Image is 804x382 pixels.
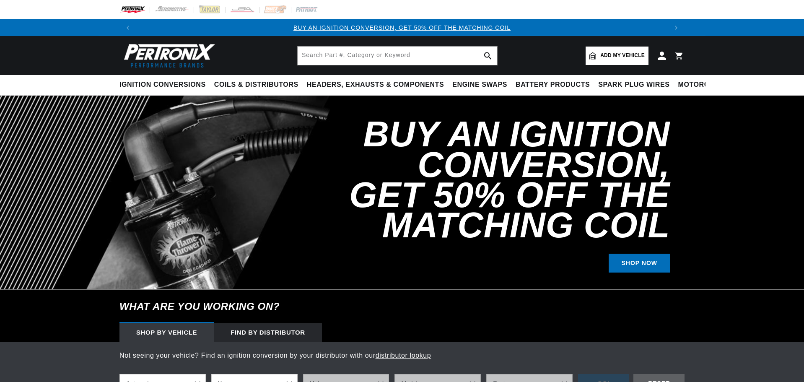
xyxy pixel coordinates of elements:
summary: Engine Swaps [448,75,511,95]
div: Find by Distributor [214,323,322,342]
h6: What are you working on? [99,290,705,323]
summary: Battery Products [511,75,594,95]
slideshow-component: Translation missing: en.sections.announcements.announcement_bar [99,19,705,36]
span: Spark Plug Wires [598,81,669,89]
img: Pertronix [119,41,216,70]
span: Add my vehicle [600,52,645,60]
span: Motorcycle [678,81,728,89]
div: Announcement [136,23,668,32]
span: Battery Products [516,81,590,89]
span: Engine Swaps [452,81,507,89]
button: search button [479,47,497,65]
a: Add my vehicle [586,47,648,65]
summary: Coils & Distributors [210,75,303,95]
p: Not seeing your vehicle? Find an ignition conversion by your distributor with our [119,350,685,361]
div: Shop by vehicle [119,323,214,342]
span: Headers, Exhausts & Components [307,81,444,89]
div: 1 of 3 [136,23,668,32]
summary: Motorcycle [674,75,732,95]
span: Ignition Conversions [119,81,206,89]
summary: Headers, Exhausts & Components [303,75,448,95]
a: BUY AN IGNITION CONVERSION, GET 50% OFF THE MATCHING COIL [293,24,511,31]
summary: Spark Plug Wires [594,75,674,95]
h2: Buy an Ignition Conversion, Get 50% off the Matching Coil [311,119,670,240]
span: Coils & Distributors [214,81,298,89]
input: Search Part #, Category or Keyword [298,47,497,65]
a: distributor lookup [376,352,431,359]
button: Translation missing: en.sections.announcements.previous_announcement [119,19,136,36]
button: Translation missing: en.sections.announcements.next_announcement [668,19,685,36]
a: SHOP NOW [609,254,670,273]
summary: Ignition Conversions [119,75,210,95]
